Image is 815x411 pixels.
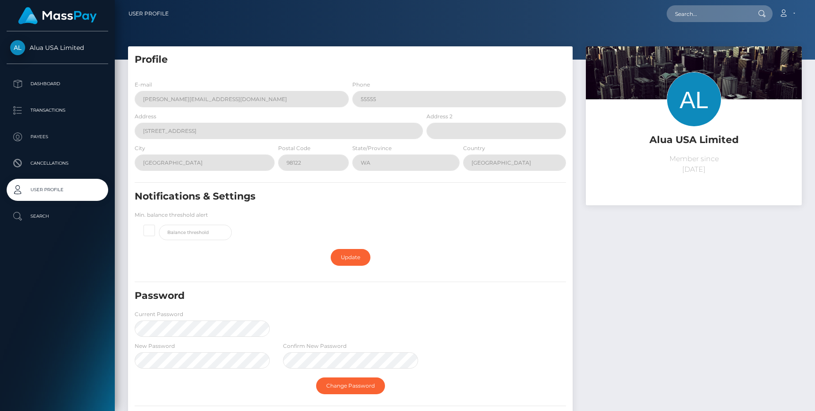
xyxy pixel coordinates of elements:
[7,44,108,52] span: Alua USA Limited
[135,113,156,121] label: Address
[10,210,105,223] p: Search
[135,342,175,350] label: New Password
[135,289,497,303] h5: Password
[18,7,97,24] img: MassPay Logo
[135,310,183,318] label: Current Password
[283,342,347,350] label: Confirm New Password
[352,81,370,89] label: Phone
[7,126,108,148] a: Payees
[10,183,105,196] p: User Profile
[10,130,105,143] p: Payees
[128,4,169,23] a: User Profile
[7,179,108,201] a: User Profile
[135,211,208,219] label: Min. balance threshold alert
[331,249,370,266] a: Update
[10,77,105,90] p: Dashboard
[7,205,108,227] a: Search
[586,46,802,190] img: ...
[10,104,105,117] p: Transactions
[7,73,108,95] a: Dashboard
[7,99,108,121] a: Transactions
[135,144,145,152] label: City
[316,377,385,394] a: Change Password
[426,113,453,121] label: Address 2
[592,133,795,147] h5: Alua USA Limited
[7,152,108,174] a: Cancellations
[135,53,566,67] h5: Profile
[667,5,750,22] input: Search...
[135,190,497,204] h5: Notifications & Settings
[135,81,152,89] label: E-mail
[10,157,105,170] p: Cancellations
[278,144,310,152] label: Postal Code
[463,144,485,152] label: Country
[352,144,392,152] label: State/Province
[592,154,795,175] p: Member since [DATE]
[10,40,25,55] img: Alua USA Limited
